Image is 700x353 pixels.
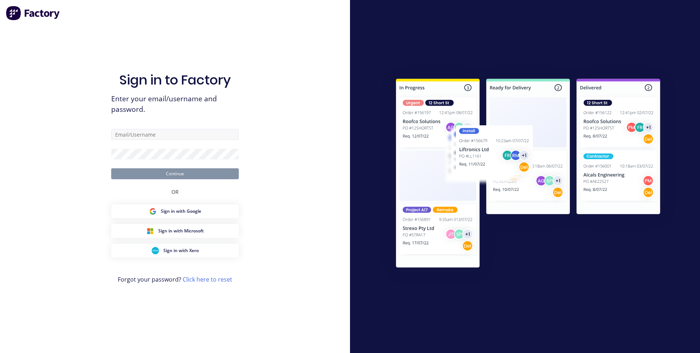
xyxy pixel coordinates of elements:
input: Email/Username [111,129,239,140]
span: Enter your email/username and password. [111,94,239,115]
a: Click here to reset [183,275,232,283]
span: Sign in with Xero [163,247,199,254]
img: Sign in [380,64,676,285]
span: Forgot your password? [118,275,232,284]
img: Microsoft Sign in [147,227,154,235]
button: Microsoft Sign inSign in with Microsoft [111,224,239,238]
h1: Sign in to Factory [119,72,231,88]
img: Factory [6,6,61,20]
button: Google Sign inSign in with Google [111,204,239,218]
div: OR [171,179,179,204]
img: Xero Sign in [152,247,159,254]
img: Google Sign in [149,208,156,215]
button: Xero Sign inSign in with Xero [111,244,239,258]
span: Sign in with Microsoft [158,228,204,234]
span: Sign in with Google [161,208,201,215]
button: Continue [111,168,239,179]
